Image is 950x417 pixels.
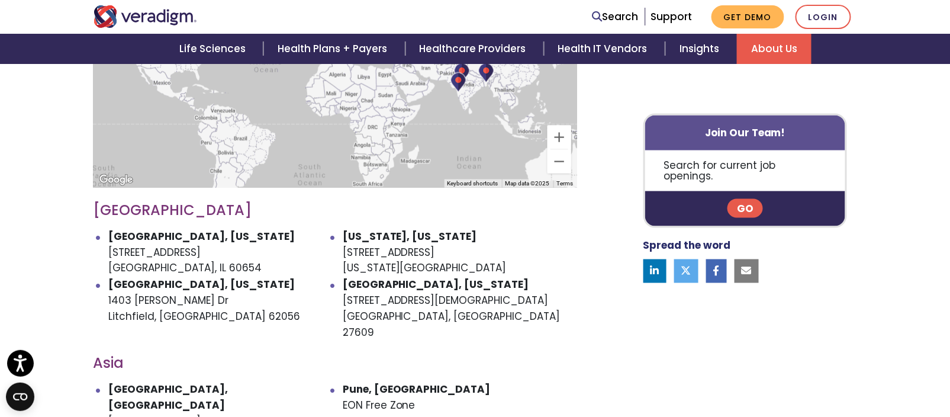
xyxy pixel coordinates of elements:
[643,238,731,252] strong: Spread the word
[343,277,577,342] li: [STREET_ADDRESS][DEMOGRAPHIC_DATA] [GEOGRAPHIC_DATA], [GEOGRAPHIC_DATA] 27609
[505,180,550,187] span: Map data ©2025
[651,9,693,24] a: Support
[94,202,577,219] h3: [GEOGRAPHIC_DATA]
[108,229,295,243] strong: [GEOGRAPHIC_DATA], [US_STATE]
[727,199,763,218] a: Go
[94,355,577,373] h3: Asia
[405,34,544,64] a: Healthcare Providers
[108,278,295,292] strong: [GEOGRAPHIC_DATA], [US_STATE]
[796,5,851,29] a: Login
[711,5,784,28] a: Get Demo
[94,5,197,28] img: Veradigm logo
[592,9,639,25] a: Search
[548,150,571,174] button: Zoom out
[548,126,571,149] button: Zoom in
[108,229,343,277] li: [STREET_ADDRESS] [GEOGRAPHIC_DATA], IL 60654
[737,34,811,64] a: About Us
[645,150,846,191] p: Search for current job openings.
[96,172,136,188] a: Open this area in Google Maps (opens a new window)
[96,172,136,188] img: Google
[705,125,785,139] strong: Join Our Team!
[544,34,665,64] a: Health IT Vendors
[263,34,405,64] a: Health Plans + Payers
[108,383,228,413] strong: [GEOGRAPHIC_DATA], [GEOGRAPHIC_DATA]
[343,383,491,397] strong: Pune, [GEOGRAPHIC_DATA]
[165,34,263,64] a: Life Sciences
[557,180,574,187] a: Terms (opens in new tab)
[665,34,737,64] a: Insights
[447,179,498,188] button: Keyboard shortcuts
[6,383,34,411] button: Open CMP widget
[343,278,529,292] strong: [GEOGRAPHIC_DATA], [US_STATE]
[343,229,577,277] li: [STREET_ADDRESS] [US_STATE][GEOGRAPHIC_DATA]
[343,229,477,243] strong: [US_STATE], [US_STATE]
[108,277,343,342] li: 1403 [PERSON_NAME] Dr Litchfield, [GEOGRAPHIC_DATA] 62056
